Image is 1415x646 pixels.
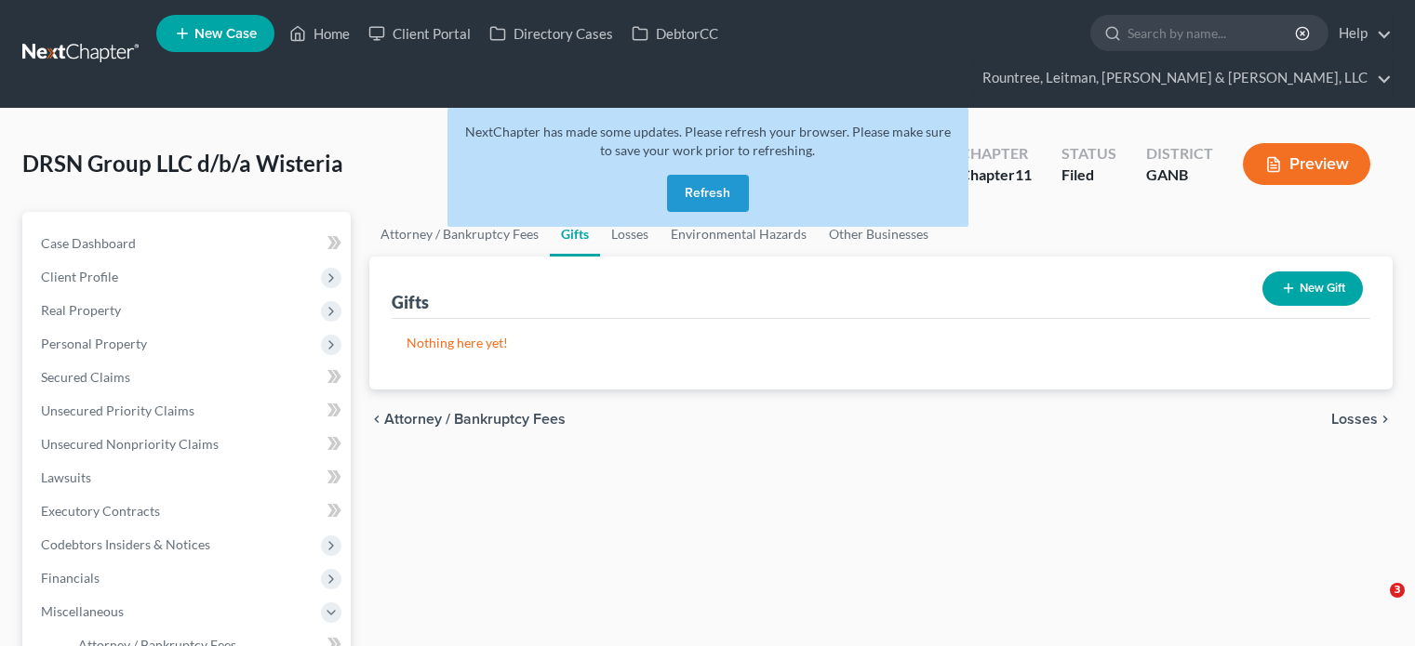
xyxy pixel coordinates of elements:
[41,436,219,452] span: Unsecured Nonpriority Claims
[1262,271,1363,306] button: New Gift
[26,361,351,394] a: Secured Claims
[26,227,351,260] a: Case Dashboard
[26,394,351,428] a: Unsecured Priority Claims
[1331,412,1378,427] span: Losses
[41,503,160,519] span: Executory Contracts
[1243,143,1370,185] button: Preview
[465,124,951,158] span: NextChapter has made some updates. Please refresh your browser. Please make sure to save your wor...
[41,235,136,251] span: Case Dashboard
[369,412,384,427] i: chevron_left
[41,570,100,586] span: Financials
[22,150,343,177] span: DRSN Group LLC d/b/a Wisteria
[1128,16,1298,50] input: Search by name...
[26,494,351,528] a: Executory Contracts
[392,291,429,313] div: Gifts
[1015,165,1032,183] span: 11
[1329,17,1392,50] a: Help
[1146,143,1213,165] div: District
[407,334,1355,352] p: Nothing here yet!
[1146,165,1213,186] div: GANB
[384,412,566,427] span: Attorney / Bankruptcy Fees
[41,536,210,552] span: Codebtors Insiders & Notices
[41,336,147,351] span: Personal Property
[369,212,550,257] a: Attorney / Bankruptcy Fees
[480,17,622,50] a: Directory Cases
[26,428,351,461] a: Unsecured Nonpriority Claims
[369,412,566,427] button: chevron_left Attorney / Bankruptcy Fees
[1390,583,1405,598] span: 3
[960,165,1032,186] div: Chapter
[1352,583,1396,627] iframe: Intercom live chat
[667,175,749,212] button: Refresh
[359,17,480,50] a: Client Portal
[1061,143,1116,165] div: Status
[41,269,118,284] span: Client Profile
[1378,412,1393,427] i: chevron_right
[622,17,728,50] a: DebtorCC
[1061,165,1116,186] div: Filed
[194,27,257,41] span: New Case
[41,302,121,318] span: Real Property
[41,603,124,619] span: Miscellaneous
[41,369,130,385] span: Secured Claims
[26,461,351,494] a: Lawsuits
[1331,412,1393,427] button: Losses chevron_right
[280,17,359,50] a: Home
[41,469,91,485] span: Lawsuits
[973,61,1392,95] a: Rountree, Leitman, [PERSON_NAME] & [PERSON_NAME], LLC
[41,402,194,418] span: Unsecured Priority Claims
[960,143,1032,165] div: Chapter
